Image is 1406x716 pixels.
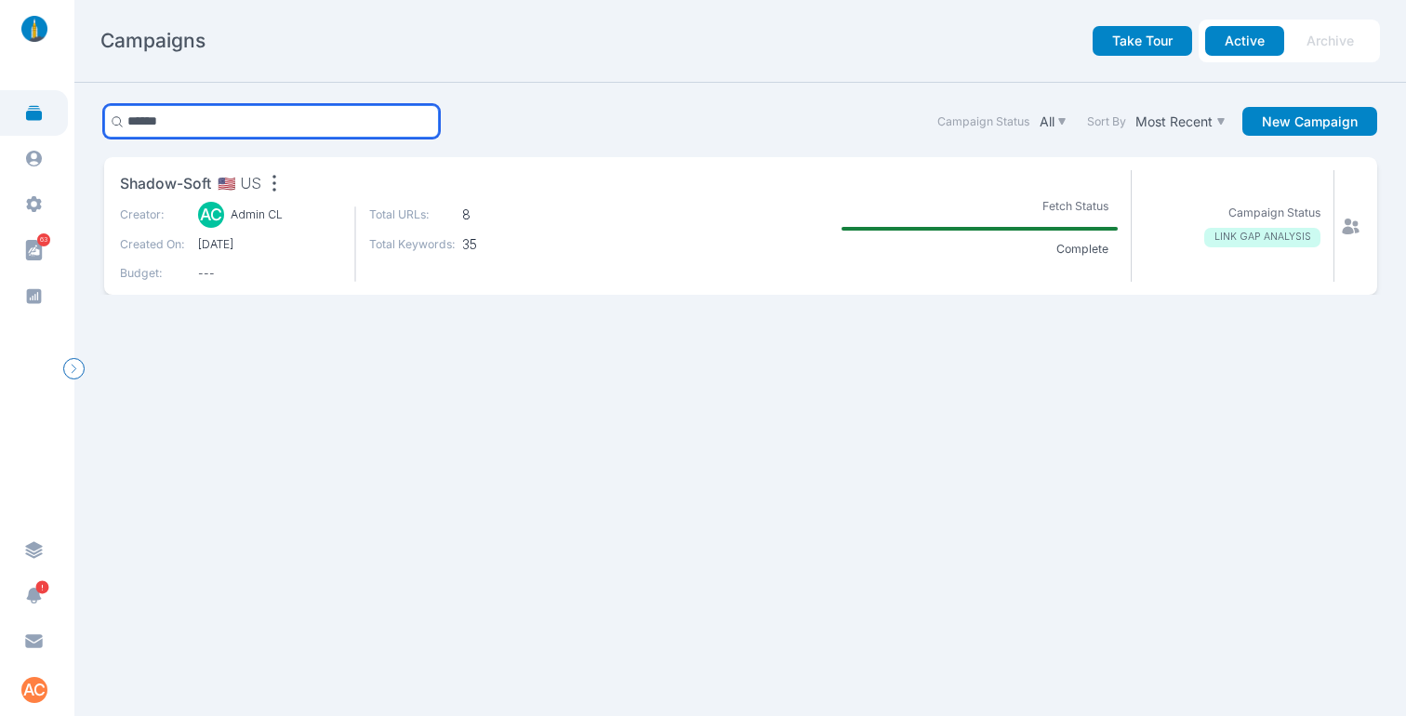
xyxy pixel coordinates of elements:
button: Active [1205,26,1284,56]
label: Sort By [1087,113,1126,130]
p: LINK GAP ANALYSIS [1204,228,1320,247]
img: linklaunch_small.2ae18699.png [15,16,54,42]
p: Campaign Status [1228,205,1320,221]
span: 🇺🇸 US [218,173,261,196]
p: Total URLs: [369,206,456,223]
span: 8 [462,206,549,223]
span: --- [198,265,341,282]
button: All [1036,110,1070,133]
button: New Campaign [1242,107,1377,137]
p: Total Keywords: [369,236,456,253]
p: Admin CL [231,206,283,223]
button: Take Tour [1093,26,1192,56]
label: Campaign Status [937,113,1029,130]
p: Creator: [120,206,185,223]
span: Shadow-Soft [120,173,211,196]
span: [DATE] [198,236,341,253]
p: Budget: [120,265,185,282]
span: 63 [37,233,50,246]
div: AC [198,202,224,228]
button: Most Recent [1133,110,1229,133]
p: Complete [1046,241,1118,258]
p: All [1040,113,1054,130]
p: Most Recent [1135,113,1213,130]
span: 35 [462,236,549,253]
p: Created On: [120,236,185,253]
button: Archive [1287,26,1373,56]
p: Fetch Status [1032,194,1118,218]
h2: Campaigns [100,28,206,54]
